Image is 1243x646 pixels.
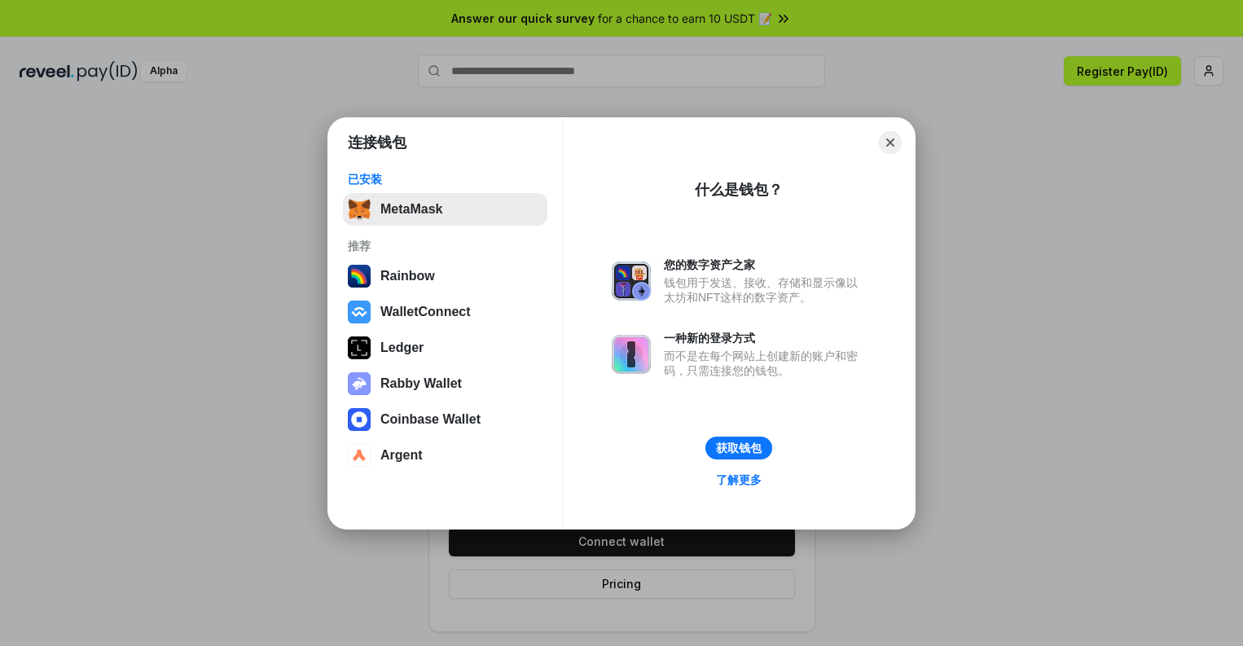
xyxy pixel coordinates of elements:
div: 了解更多 [716,472,762,487]
button: Rabby Wallet [343,367,547,400]
button: Ledger [343,332,547,364]
div: 而不是在每个网站上创建新的账户和密码，只需连接您的钱包。 [664,349,866,378]
img: svg+xml,%3Csvg%20xmlns%3D%22http%3A%2F%2Fwww.w3.org%2F2000%2Fsvg%22%20fill%3D%22none%22%20viewBox... [348,372,371,395]
img: svg+xml,%3Csvg%20width%3D%22120%22%20height%3D%22120%22%20viewBox%3D%220%200%20120%20120%22%20fil... [348,265,371,288]
img: svg+xml,%3Csvg%20width%3D%2228%22%20height%3D%2228%22%20viewBox%3D%220%200%2028%2028%22%20fill%3D... [348,444,371,467]
img: svg+xml,%3Csvg%20fill%3D%22none%22%20height%3D%2233%22%20viewBox%3D%220%200%2035%2033%22%20width%... [348,198,371,221]
div: 已安装 [348,172,542,187]
div: Argent [380,448,423,463]
div: Rabby Wallet [380,376,462,391]
div: 一种新的登录方式 [664,331,866,345]
img: svg+xml,%3Csvg%20width%3D%2228%22%20height%3D%2228%22%20viewBox%3D%220%200%2028%2028%22%20fill%3D... [348,408,371,431]
div: MetaMask [380,202,442,217]
h1: 连接钱包 [348,133,406,152]
button: MetaMask [343,193,547,226]
button: Coinbase Wallet [343,403,547,436]
div: 您的数字资产之家 [664,257,866,272]
div: Coinbase Wallet [380,412,481,427]
a: 了解更多 [706,469,771,490]
img: svg+xml,%3Csvg%20xmlns%3D%22http%3A%2F%2Fwww.w3.org%2F2000%2Fsvg%22%20fill%3D%22none%22%20viewBox... [612,335,651,374]
div: Ledger [380,341,424,355]
img: svg+xml,%3Csvg%20xmlns%3D%22http%3A%2F%2Fwww.w3.org%2F2000%2Fsvg%22%20fill%3D%22none%22%20viewBox... [612,261,651,301]
div: 获取钱包 [716,441,762,455]
button: Argent [343,439,547,472]
div: WalletConnect [380,305,471,319]
button: Rainbow [343,260,547,292]
div: 钱包用于发送、接收、存储和显示像以太坊和NFT这样的数字资产。 [664,275,866,305]
div: Rainbow [380,269,435,283]
button: Close [879,131,902,154]
img: svg+xml,%3Csvg%20xmlns%3D%22http%3A%2F%2Fwww.w3.org%2F2000%2Fsvg%22%20width%3D%2228%22%20height%3... [348,336,371,359]
button: 获取钱包 [705,437,772,459]
div: 什么是钱包？ [695,180,783,200]
div: 推荐 [348,239,542,253]
button: WalletConnect [343,296,547,328]
img: svg+xml,%3Csvg%20width%3D%2228%22%20height%3D%2228%22%20viewBox%3D%220%200%2028%2028%22%20fill%3D... [348,301,371,323]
